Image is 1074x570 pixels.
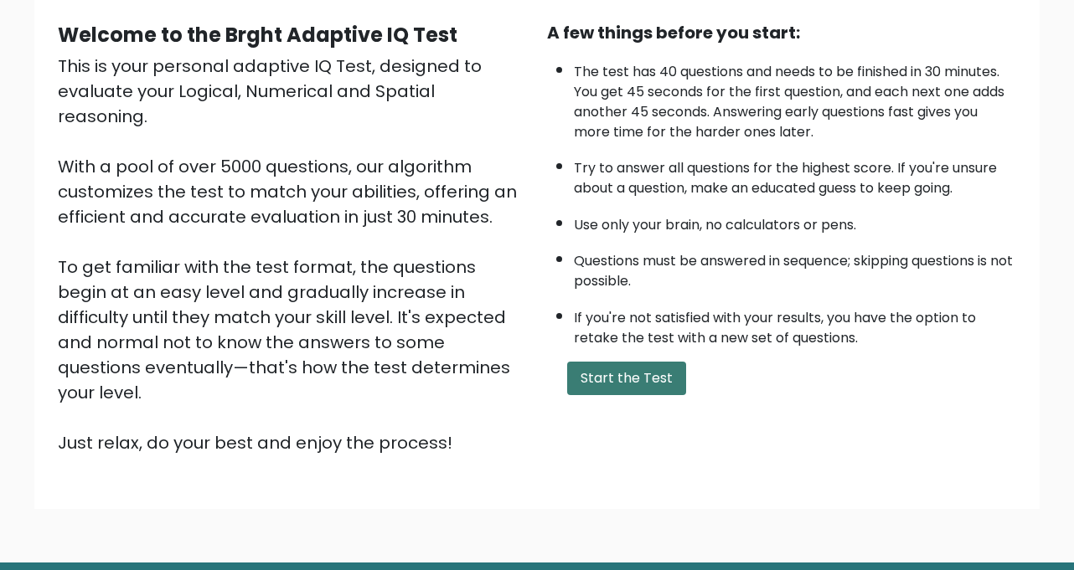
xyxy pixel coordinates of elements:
[574,207,1016,235] li: Use only your brain, no calculators or pens.
[58,21,457,49] b: Welcome to the Brght Adaptive IQ Test
[574,54,1016,142] li: The test has 40 questions and needs to be finished in 30 minutes. You get 45 seconds for the firs...
[574,300,1016,348] li: If you're not satisfied with your results, you have the option to retake the test with a new set ...
[574,243,1016,291] li: Questions must be answered in sequence; skipping questions is not possible.
[547,20,1016,45] div: A few things before you start:
[567,362,686,395] button: Start the Test
[574,150,1016,198] li: Try to answer all questions for the highest score. If you're unsure about a question, make an edu...
[58,54,527,455] div: This is your personal adaptive IQ Test, designed to evaluate your Logical, Numerical and Spatial ...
